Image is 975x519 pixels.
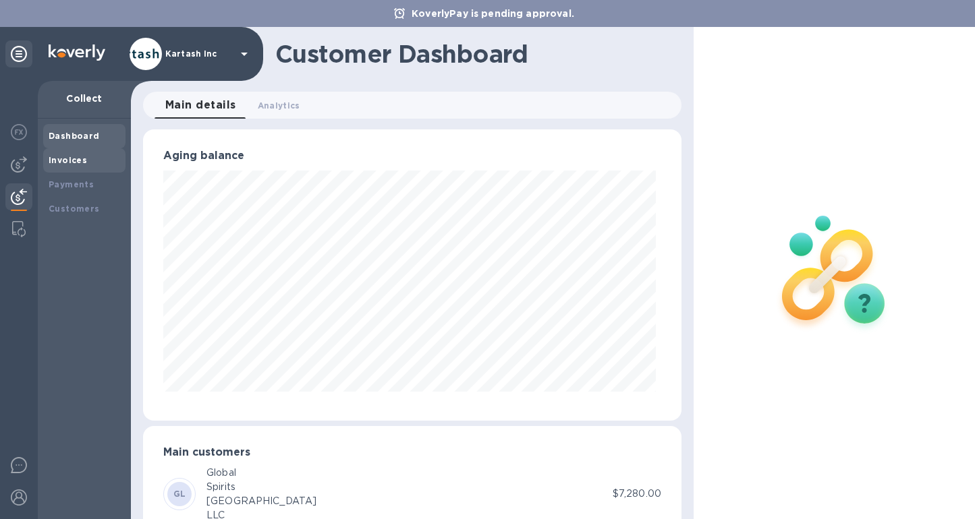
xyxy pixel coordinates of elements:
[165,96,236,115] span: Main details
[173,489,186,499] b: GL
[613,487,661,501] p: $7,280.00
[49,92,120,105] p: Collect
[405,7,581,20] p: KoverlyPay is pending approval.
[163,150,661,162] h3: Aging balance
[165,49,233,59] p: Kartash Inc
[5,40,32,67] div: Unpin categories
[206,494,316,508] div: [GEOGRAPHIC_DATA]
[49,155,87,165] b: Invoices
[11,124,27,140] img: Foreign exchange
[49,179,94,189] b: Payments
[49,44,105,61] img: Logo
[163,446,661,459] h3: Main customers
[206,480,316,494] div: Spirits
[206,466,316,480] div: Global
[275,40,672,68] h1: Customer Dashboard
[258,98,300,113] span: Analytics
[49,131,100,141] b: Dashboard
[49,204,100,214] b: Customers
